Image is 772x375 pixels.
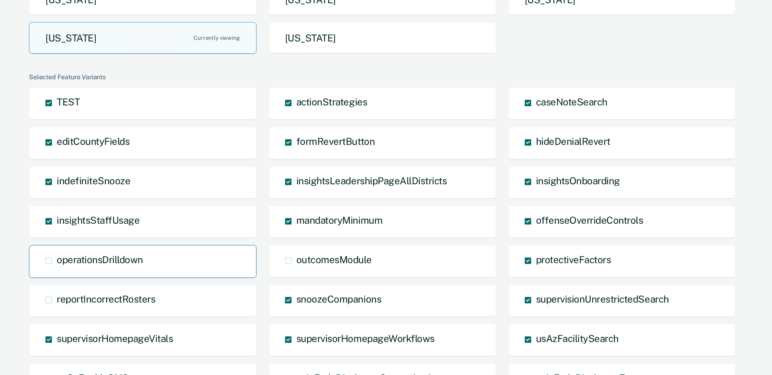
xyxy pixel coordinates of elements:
span: indefiniteSnooze [57,175,130,186]
span: supervisorHomepageVitals [57,333,173,344]
span: operationsDrilldown [57,254,143,265]
span: supervisorHomepageWorkflows [296,333,435,344]
span: TEST [57,96,80,107]
span: supervisionUnrestrictedSearch [536,293,669,305]
span: mandatoryMinimum [296,214,382,226]
button: [US_STATE] [29,22,257,54]
span: editCountyFields [57,136,129,147]
span: formRevertButton [296,136,375,147]
span: insightsStaffUsage [57,214,140,226]
span: actionStrategies [296,96,367,107]
span: snoozeCompanions [296,293,381,305]
span: usAzFacilitySearch [536,333,619,344]
span: insightsLeadershipPageAllDistricts [296,175,447,186]
span: outcomesModule [296,254,372,265]
div: Selected Feature Variants [29,73,740,81]
span: caseNoteSearch [536,96,608,107]
span: hideDenialRevert [536,136,610,147]
span: reportIncorrectRosters [57,293,155,305]
button: [US_STATE] [269,22,496,54]
span: insightsOnboarding [536,175,620,186]
span: offenseOverrideControls [536,214,643,226]
span: protectiveFactors [536,254,611,265]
